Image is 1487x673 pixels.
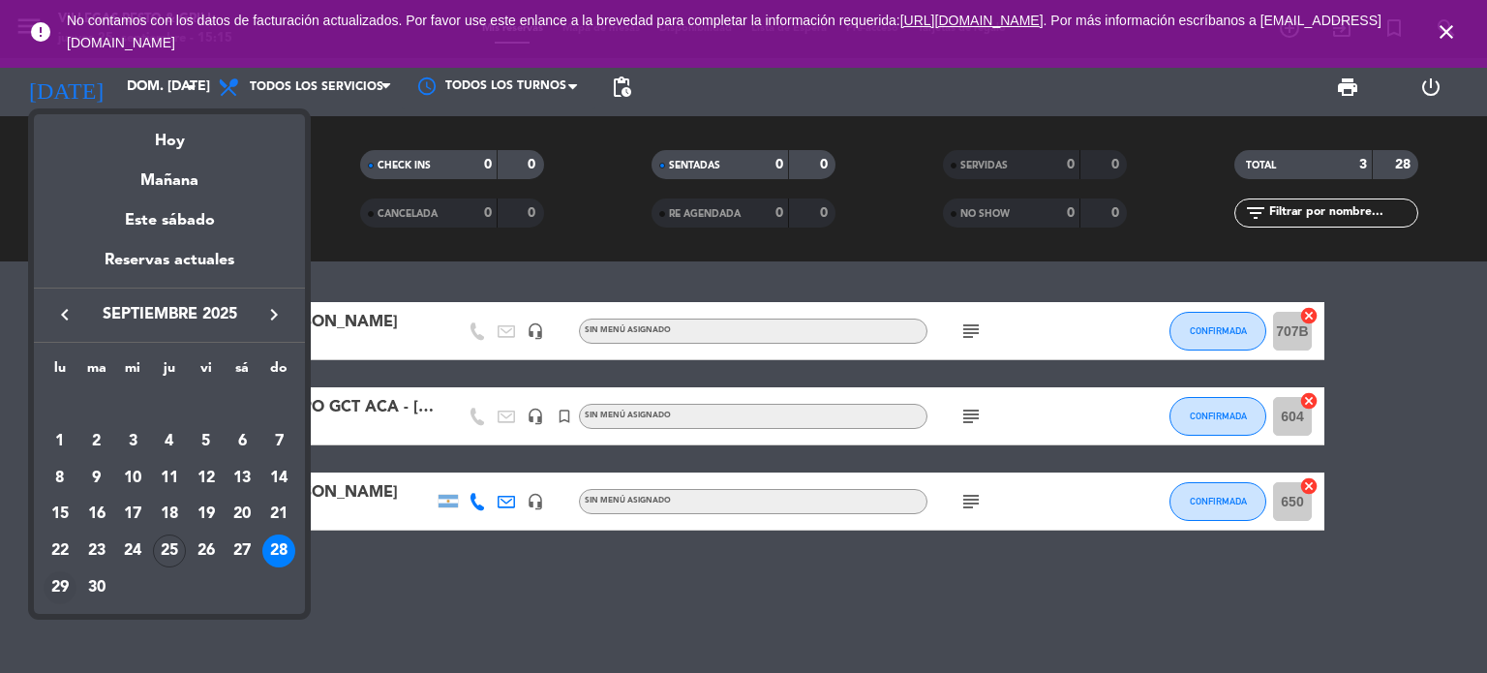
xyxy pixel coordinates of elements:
div: 17 [116,498,149,531]
div: 23 [80,535,113,567]
div: 4 [153,425,186,458]
td: 19 de septiembre de 2025 [188,496,225,533]
div: 14 [262,462,295,495]
div: 27 [226,535,258,567]
div: 15 [44,498,76,531]
td: 27 de septiembre de 2025 [225,533,261,569]
div: 26 [190,535,223,567]
td: 8 de septiembre de 2025 [42,460,78,497]
div: 9 [80,462,113,495]
td: 25 de septiembre de 2025 [151,533,188,569]
td: 5 de septiembre de 2025 [188,423,225,460]
td: 6 de septiembre de 2025 [225,423,261,460]
div: 22 [44,535,76,567]
td: 1 de septiembre de 2025 [42,423,78,460]
div: 10 [116,462,149,495]
td: 24 de septiembre de 2025 [114,533,151,569]
th: martes [78,357,115,387]
th: miércoles [114,357,151,387]
td: 3 de septiembre de 2025 [114,423,151,460]
td: 29 de septiembre de 2025 [42,569,78,606]
div: 29 [44,571,76,604]
td: 18 de septiembre de 2025 [151,496,188,533]
th: jueves [151,357,188,387]
th: lunes [42,357,78,387]
td: 20 de septiembre de 2025 [225,496,261,533]
button: keyboard_arrow_right [257,302,291,327]
div: 5 [190,425,223,458]
div: 2 [80,425,113,458]
div: Este sábado [34,194,305,248]
td: 11 de septiembre de 2025 [151,460,188,497]
div: 28 [262,535,295,567]
div: 7 [262,425,295,458]
div: 25 [153,535,186,567]
div: 24 [116,535,149,567]
td: 15 de septiembre de 2025 [42,496,78,533]
div: 8 [44,462,76,495]
td: 22 de septiembre de 2025 [42,533,78,569]
td: 4 de septiembre de 2025 [151,423,188,460]
div: Reservas actuales [34,248,305,288]
div: Hoy [34,114,305,154]
td: 10 de septiembre de 2025 [114,460,151,497]
td: SEP. [42,386,297,423]
div: 16 [80,498,113,531]
td: 28 de septiembre de 2025 [260,533,297,569]
div: 19 [190,498,223,531]
span: septiembre 2025 [82,302,257,327]
div: 30 [80,571,113,604]
div: 18 [153,498,186,531]
th: sábado [225,357,261,387]
div: 3 [116,425,149,458]
td: 26 de septiembre de 2025 [188,533,225,569]
td: 7 de septiembre de 2025 [260,423,297,460]
div: 20 [226,498,258,531]
i: keyboard_arrow_left [53,303,76,326]
div: Mañana [34,154,305,194]
td: 21 de septiembre de 2025 [260,496,297,533]
td: 12 de septiembre de 2025 [188,460,225,497]
td: 16 de septiembre de 2025 [78,496,115,533]
th: domingo [260,357,297,387]
td: 14 de septiembre de 2025 [260,460,297,497]
td: 23 de septiembre de 2025 [78,533,115,569]
div: 13 [226,462,258,495]
div: 11 [153,462,186,495]
td: 17 de septiembre de 2025 [114,496,151,533]
th: viernes [188,357,225,387]
td: 30 de septiembre de 2025 [78,569,115,606]
td: 9 de septiembre de 2025 [78,460,115,497]
div: 1 [44,425,76,458]
div: 21 [262,498,295,531]
button: keyboard_arrow_left [47,302,82,327]
div: 12 [190,462,223,495]
td: 2 de septiembre de 2025 [78,423,115,460]
div: 6 [226,425,258,458]
i: keyboard_arrow_right [262,303,286,326]
td: 13 de septiembre de 2025 [225,460,261,497]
